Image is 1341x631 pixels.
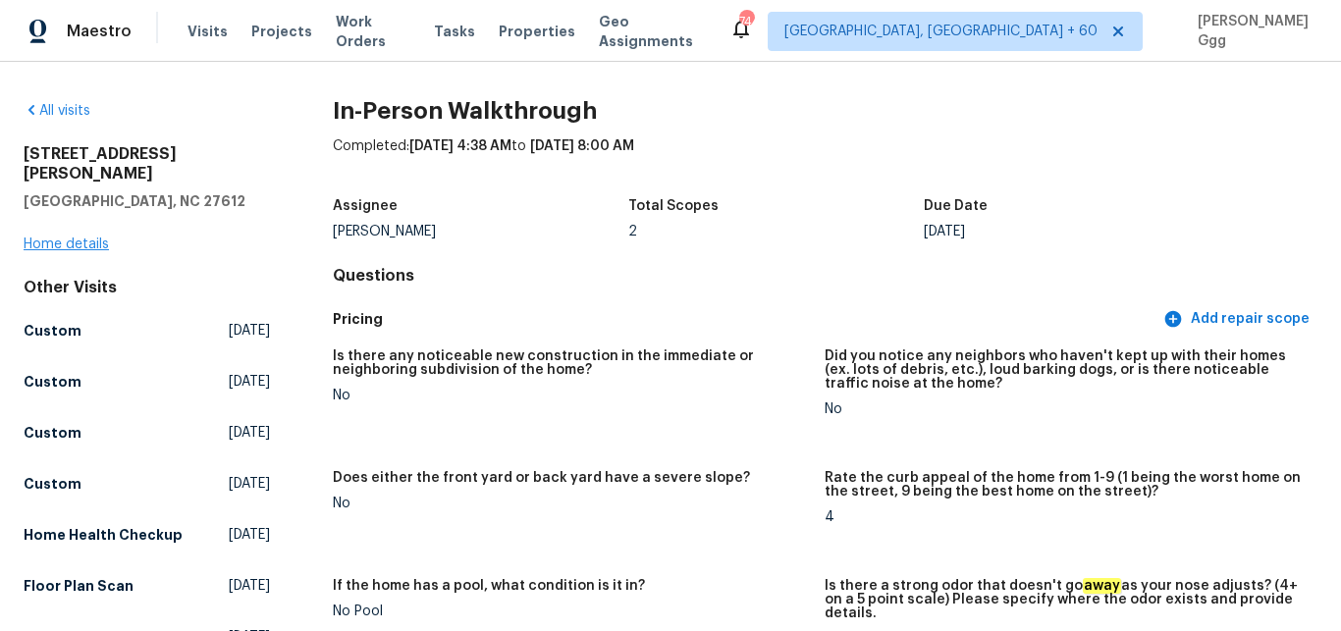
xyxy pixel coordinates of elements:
h5: Floor Plan Scan [24,576,134,596]
div: No [333,389,810,402]
h5: Home Health Checkup [24,525,183,545]
h5: Custom [24,321,81,341]
span: [GEOGRAPHIC_DATA], [GEOGRAPHIC_DATA] + 60 [784,22,1098,41]
span: [DATE] [229,372,270,392]
span: Properties [499,22,575,41]
a: Custom[DATE] [24,415,270,450]
span: Add repair scope [1167,307,1310,332]
span: [DATE] [229,474,270,494]
span: Tasks [434,25,475,38]
h5: Assignee [333,199,398,213]
div: [PERSON_NAME] [333,225,628,238]
div: 4 [825,510,1302,524]
h5: Rate the curb appeal of the home from 1-9 (1 being the worst home on the street, 9 being the best... [825,471,1302,499]
h5: Does either the front yard or back yard have a severe slope? [333,471,750,485]
a: Floor Plan Scan[DATE] [24,568,270,604]
div: Other Visits [24,278,270,297]
a: Home details [24,237,109,251]
span: Visits [188,22,228,41]
h5: Due Date [924,199,988,213]
span: Work Orders [336,12,410,51]
div: 744 [739,12,753,31]
div: No [825,402,1302,416]
h2: In-Person Walkthrough [333,101,1317,121]
h5: Custom [24,423,81,443]
a: Home Health Checkup[DATE] [24,517,270,552]
a: All visits [24,104,90,118]
span: Projects [251,22,312,41]
button: Add repair scope [1159,301,1317,338]
span: [DATE] 8:00 AM [530,139,634,153]
div: No Pool [333,605,810,618]
h5: Pricing [333,309,1159,330]
h5: Total Scopes [628,199,719,213]
a: Custom[DATE] [24,364,270,399]
span: [DATE] [229,321,270,341]
span: [DATE] 4:38 AM [409,139,511,153]
h4: Questions [333,266,1317,286]
h5: Is there any noticeable new construction in the immediate or neighboring subdivision of the home? [333,349,810,377]
div: [DATE] [924,225,1219,238]
h5: Is there a strong odor that doesn't go as your nose adjusts? (4+ on a 5 point scale) Please speci... [825,579,1302,620]
h5: [GEOGRAPHIC_DATA], NC 27612 [24,191,270,211]
span: [DATE] [229,525,270,545]
h5: Did you notice any neighbors who haven't kept up with their homes (ex. lots of debris, etc.), lou... [825,349,1302,391]
h5: Custom [24,474,81,494]
div: No [333,497,810,510]
span: Geo Assignments [599,12,706,51]
div: Completed: to [333,136,1317,187]
h5: Custom [24,372,81,392]
span: [DATE] [229,576,270,596]
a: Custom[DATE] [24,313,270,348]
h2: [STREET_ADDRESS][PERSON_NAME] [24,144,270,184]
span: [DATE] [229,423,270,443]
span: Maestro [67,22,132,41]
div: 2 [628,225,924,238]
em: away [1083,578,1121,594]
a: Custom[DATE] [24,466,270,501]
span: [PERSON_NAME] Ggg [1190,12,1312,51]
h5: If the home has a pool, what condition is it in? [333,579,645,593]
